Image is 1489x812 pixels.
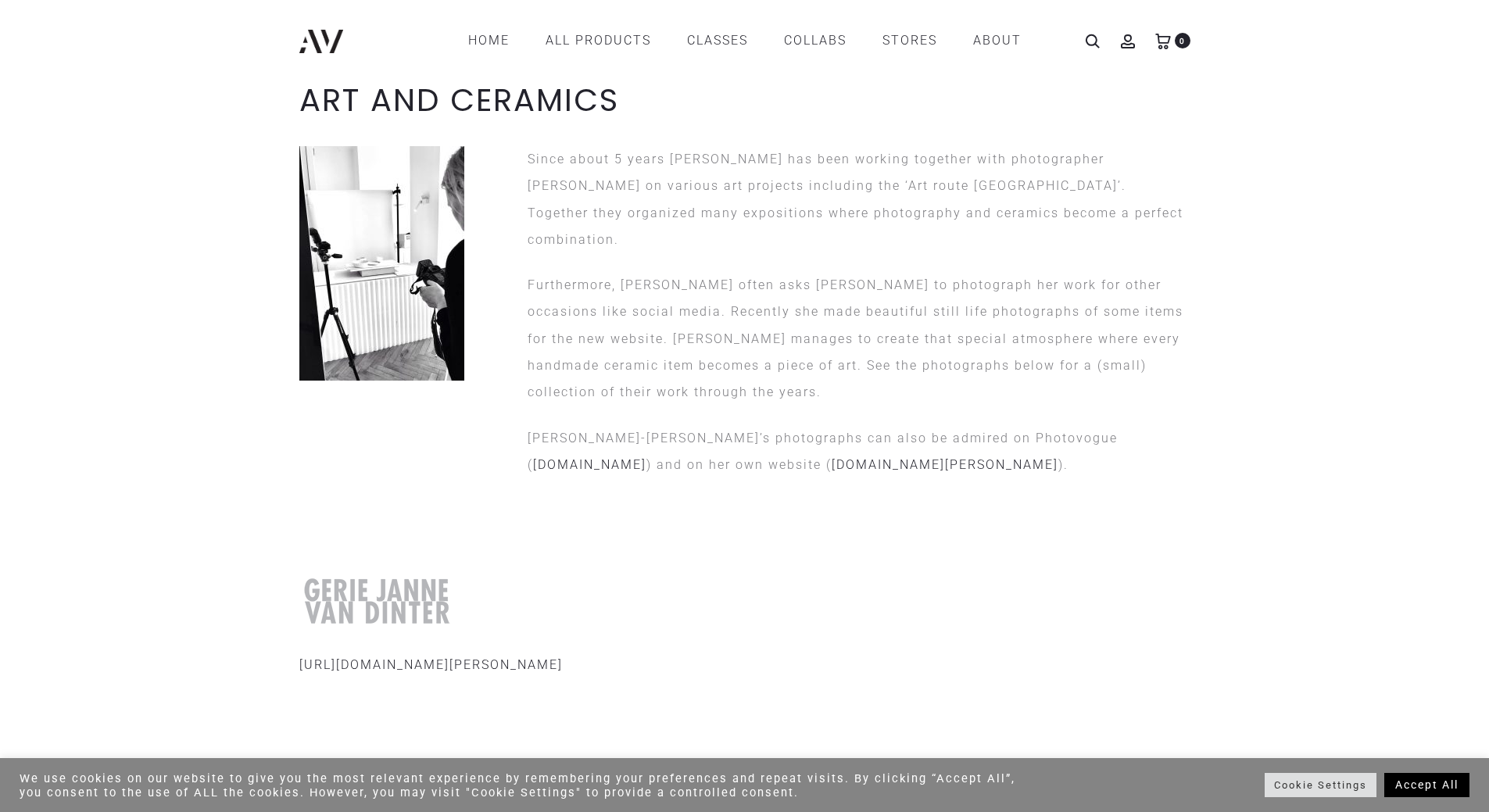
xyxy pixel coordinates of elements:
a: All products [546,27,651,54]
h1: ART AND CERAMICS [299,81,1190,119]
a: Cookie Settings [1265,773,1376,797]
div: We use cookies on our website to give you the most relevant experience by remembering your prefer... [20,771,1035,799]
a: COLLABS [784,27,847,54]
p: [PERSON_NAME]-[PERSON_NAME]’s photographs can also be admired on Photovogue ( ) and on her own we... [528,425,1190,479]
a: Accept All [1384,773,1469,797]
p: Furthermore, [PERSON_NAME] often asks [PERSON_NAME] to photograph her work for other occasions li... [528,272,1190,406]
a: 0 [1155,33,1171,48]
img: Gerie-JannevanDinter [299,146,464,381]
a: ABOUT [973,27,1022,54]
p: Since about 5 years [PERSON_NAME] has been working together with photographer [PERSON_NAME] on va... [528,146,1190,253]
a: CLASSES [687,27,748,54]
a: [DOMAIN_NAME] [533,457,646,472]
span: 0 [1175,33,1190,48]
a: Home [468,27,510,54]
a: [URL][DOMAIN_NAME][PERSON_NAME] [299,657,563,672]
a: STORES [882,27,937,54]
a: [DOMAIN_NAME][PERSON_NAME] [832,457,1058,472]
